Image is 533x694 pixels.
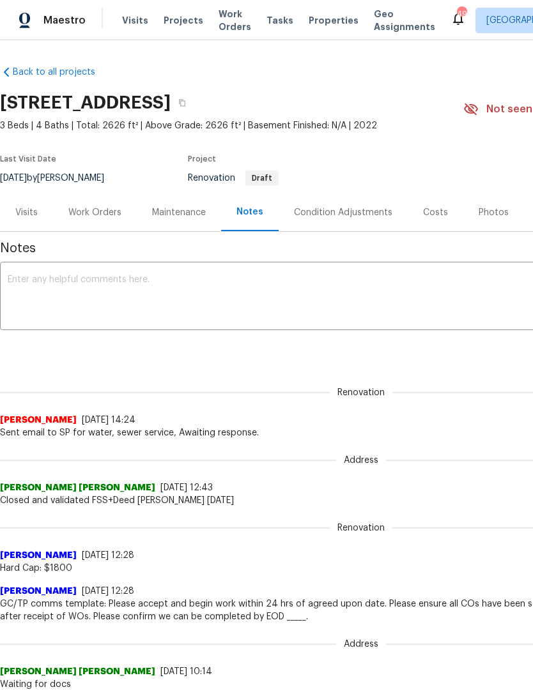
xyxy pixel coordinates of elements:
div: Maintenance [152,206,206,219]
span: Draft [247,174,277,182]
button: Copy Address [171,91,194,114]
span: Address [336,638,386,651]
span: [DATE] 12:43 [160,483,213,492]
div: Work Orders [68,206,121,219]
span: Project [188,155,216,163]
div: Photos [479,206,509,219]
div: Condition Adjustments [294,206,392,219]
div: Visits [15,206,38,219]
span: Properties [309,14,359,27]
span: Renovation [330,386,392,399]
span: Maestro [43,14,86,27]
span: Address [336,454,386,467]
span: Projects [164,14,203,27]
span: Geo Assignments [374,8,435,33]
span: [DATE] 12:28 [82,587,134,596]
span: Work Orders [219,8,251,33]
span: Visits [122,14,148,27]
span: Renovation [188,174,279,183]
div: 49 [457,8,466,20]
div: Costs [423,206,448,219]
span: Tasks [266,16,293,25]
div: Notes [236,206,263,218]
span: [DATE] 14:24 [82,416,135,425]
span: Renovation [330,522,392,534]
span: [DATE] 10:14 [160,667,212,676]
span: [DATE] 12:28 [82,551,134,560]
